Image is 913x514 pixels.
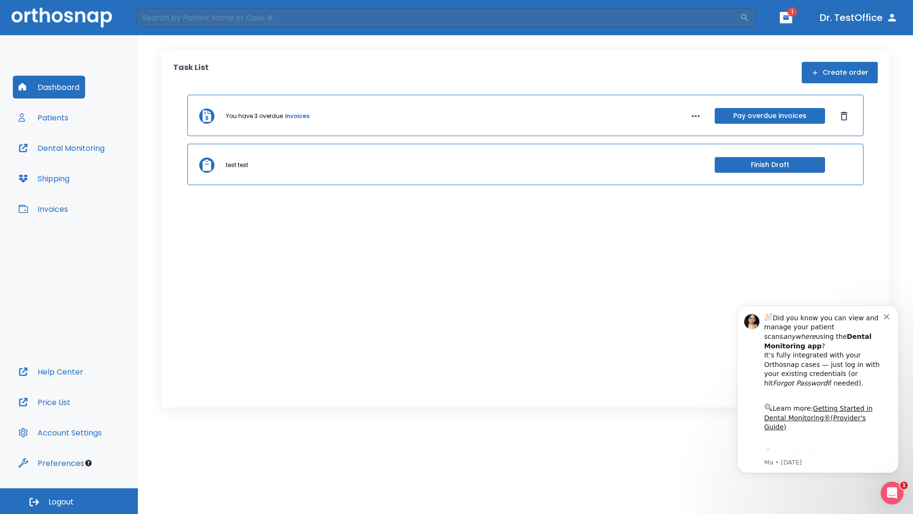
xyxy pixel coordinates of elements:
[802,62,878,83] button: Create order
[13,360,89,383] button: Help Center
[900,482,908,489] span: 1
[13,167,75,190] button: Shipping
[84,459,93,467] div: Tooltip anchor
[787,7,797,17] span: 1
[226,112,283,120] p: You have 3 overdue
[715,108,825,124] button: Pay overdue invoices
[41,149,161,198] div: Download the app: | ​ Let us know if you need help getting started!
[881,482,903,504] iframe: Intercom live chat
[11,8,112,27] img: Orthosnap
[13,452,90,474] button: Preferences
[49,497,74,507] span: Logout
[161,15,169,22] button: Dismiss notification
[13,76,85,99] button: Dashboard
[41,161,161,170] p: Message from Ma, sent 5w ago
[41,152,126,169] a: App Store
[816,9,902,26] button: Dr. TestOffice
[136,8,740,27] input: Search by Patient Name or Case #
[13,137,110,159] button: Dental Monitoring
[285,112,310,120] a: invoices
[13,106,74,129] button: Patients
[836,109,852,124] button: Dismiss
[715,157,825,173] button: Finish Draft
[13,391,76,414] button: Price List
[13,421,107,444] button: Account Settings
[13,198,74,220] button: Invoices
[173,62,209,83] p: Task List
[226,161,248,169] p: test test
[723,297,913,479] iframe: Intercom notifications message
